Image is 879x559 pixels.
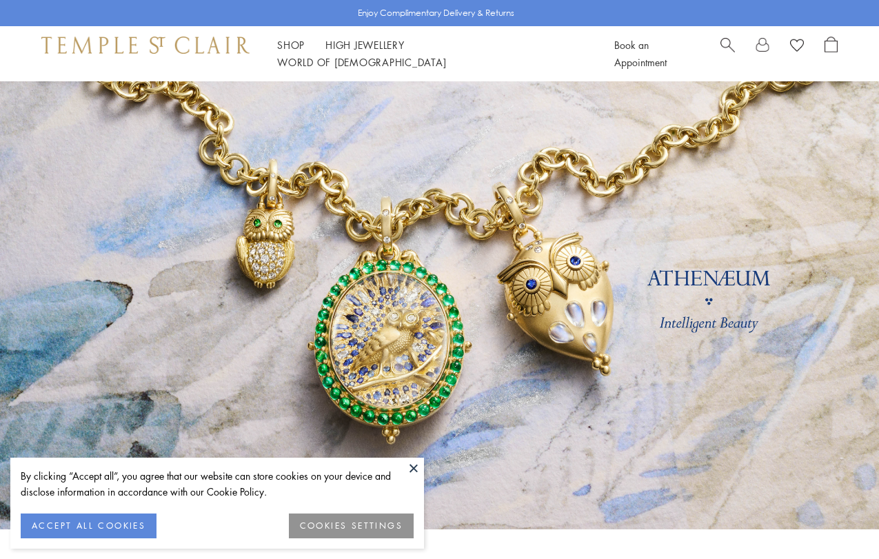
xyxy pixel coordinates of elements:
div: By clicking “Accept all”, you agree that our website can store cookies on your device and disclos... [21,468,414,500]
a: Book an Appointment [614,38,667,69]
button: COOKIES SETTINGS [289,514,414,538]
a: View Wishlist [790,37,804,57]
button: ACCEPT ALL COOKIES [21,514,156,538]
img: Temple St. Clair [41,37,250,53]
nav: Main navigation [277,37,583,71]
p: Enjoy Complimentary Delivery & Returns [358,6,514,20]
a: High JewelleryHigh Jewellery [325,38,405,52]
a: Search [720,37,735,71]
a: World of [DEMOGRAPHIC_DATA]World of [DEMOGRAPHIC_DATA] [277,55,446,69]
iframe: Gorgias live chat messenger [810,494,865,545]
a: Open Shopping Bag [825,37,838,71]
a: ShopShop [277,38,305,52]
